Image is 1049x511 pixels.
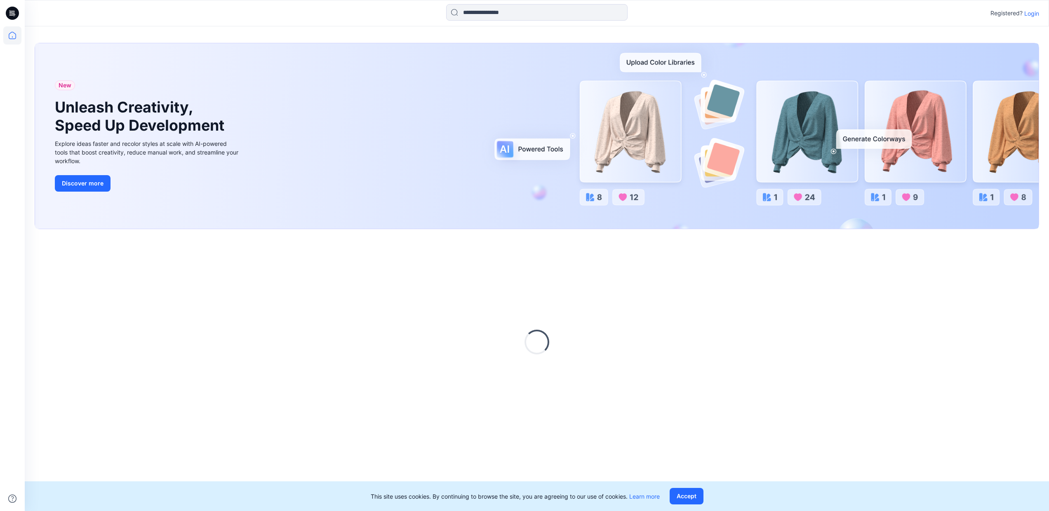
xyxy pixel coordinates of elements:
[670,488,703,504] button: Accept
[629,493,660,500] a: Learn more
[1024,9,1039,18] p: Login
[371,492,660,501] p: This site uses cookies. By continuing to browse the site, you are agreeing to our use of cookies.
[55,139,240,165] div: Explore ideas faster and recolor styles at scale with AI-powered tools that boost creativity, red...
[55,98,228,134] h1: Unleash Creativity, Speed Up Development
[59,80,71,90] span: New
[55,175,111,192] button: Discover more
[55,175,240,192] a: Discover more
[990,8,1023,18] p: Registered?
